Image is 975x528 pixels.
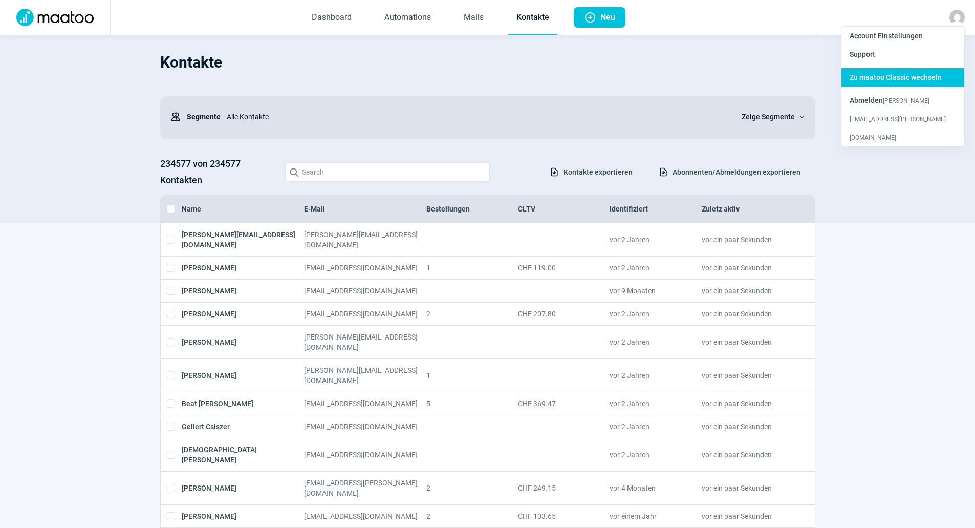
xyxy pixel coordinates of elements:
div: [DEMOGRAPHIC_DATA][PERSON_NAME] [182,445,304,465]
div: [PERSON_NAME][EMAIL_ADDRESS][DOMAIN_NAME] [182,229,304,250]
div: CHF 119.00 [518,263,610,273]
div: [EMAIL_ADDRESS][PERSON_NAME][DOMAIN_NAME] [304,478,426,498]
div: vor ein paar Sekunden [702,229,793,250]
div: vor ein paar Sekunden [702,332,793,352]
div: vor 4 Monaten [610,478,701,498]
div: vor 2 Jahren [610,445,701,465]
div: vor ein paar Sekunden [702,445,793,465]
div: [PERSON_NAME] [182,365,304,386]
button: Abonnenten/Abmeldungen exportieren [647,163,811,181]
div: Identifiziert [610,204,701,214]
div: CHF 249.15 [518,478,610,498]
span: [PERSON_NAME][EMAIL_ADDRESS][PERSON_NAME][DOMAIN_NAME] [850,97,946,141]
a: Mails [456,1,492,35]
img: avatar [949,10,965,25]
div: [EMAIL_ADDRESS][DOMAIN_NAME] [304,398,426,409]
div: [EMAIL_ADDRESS][DOMAIN_NAME] [304,309,426,319]
div: 2 [426,309,518,319]
span: Neu [600,7,615,28]
div: Zuletz aktiv [702,204,793,214]
h1: Kontakte [160,45,815,80]
div: vor 2 Jahren [610,365,701,386]
span: Zeige Segmente [742,111,795,123]
div: 2 [426,478,518,498]
div: [EMAIL_ADDRESS][DOMAIN_NAME] [304,511,426,521]
div: [PERSON_NAME] [182,309,304,319]
a: Dashboard [304,1,360,35]
div: vor einem Jahr [610,511,701,521]
div: vor ein paar Sekunden [702,365,793,386]
div: vor 2 Jahren [610,263,701,273]
div: vor ein paar Sekunden [702,398,793,409]
div: [PERSON_NAME] [182,332,304,352]
button: Neu [574,7,625,28]
div: Bestellungen [426,204,518,214]
div: [PERSON_NAME] [182,511,304,521]
div: [EMAIL_ADDRESS][DOMAIN_NAME] [304,263,426,273]
div: [PERSON_NAME][EMAIL_ADDRESS][DOMAIN_NAME] [304,229,426,250]
div: E-Mail [304,204,426,214]
div: vor 2 Jahren [610,398,701,409]
span: Account Einstellungen [850,32,923,40]
div: [EMAIL_ADDRESS][DOMAIN_NAME] [304,286,426,296]
div: CLTV [518,204,610,214]
div: [EMAIL_ADDRESS][DOMAIN_NAME] [304,421,426,432]
div: vor ein paar Sekunden [702,309,793,319]
h3: 234577 von 234577 Kontakten [160,156,275,188]
span: Zu maatoo Classic wechseln [850,73,942,81]
div: [EMAIL_ADDRESS][DOMAIN_NAME] [304,445,426,465]
div: CHF 207.80 [518,309,610,319]
div: vor 2 Jahren [610,421,701,432]
div: Alle Kontakte [221,107,729,127]
div: Beat [PERSON_NAME] [182,398,304,409]
div: [PERSON_NAME][EMAIL_ADDRESS][DOMAIN_NAME] [304,365,426,386]
div: vor 2 Jahren [610,229,701,250]
a: Kontakte [508,1,557,35]
div: Segmente [170,107,221,127]
div: [PERSON_NAME] [182,286,304,296]
div: 2 [426,511,518,521]
div: vor 9 Monaten [610,286,701,296]
span: Kontakte exportieren [564,164,633,180]
div: 1 [426,263,518,273]
span: Abonnenten/Abmeldungen exportieren [673,164,800,180]
div: vor ein paar Sekunden [702,478,793,498]
span: Support [850,50,875,58]
div: vor ein paar Sekunden [702,263,793,273]
input: Search [285,162,490,182]
div: vor 2 Jahren [610,332,701,352]
div: CHF 103.65 [518,511,610,521]
div: Gellert Csiszer [182,421,304,432]
a: Automations [376,1,439,35]
div: [PERSON_NAME][EMAIL_ADDRESS][DOMAIN_NAME] [304,332,426,352]
img: Logo [10,9,100,26]
div: [PERSON_NAME] [182,478,304,498]
div: vor ein paar Sekunden [702,421,793,432]
div: CHF 369.47 [518,398,610,409]
span: Abmelden [850,96,883,104]
div: Name [182,204,304,214]
div: vor ein paar Sekunden [702,286,793,296]
div: 5 [426,398,518,409]
div: 1 [426,365,518,386]
div: vor ein paar Sekunden [702,511,793,521]
button: Kontakte exportieren [538,163,643,181]
div: vor 2 Jahren [610,309,701,319]
div: [PERSON_NAME] [182,263,304,273]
